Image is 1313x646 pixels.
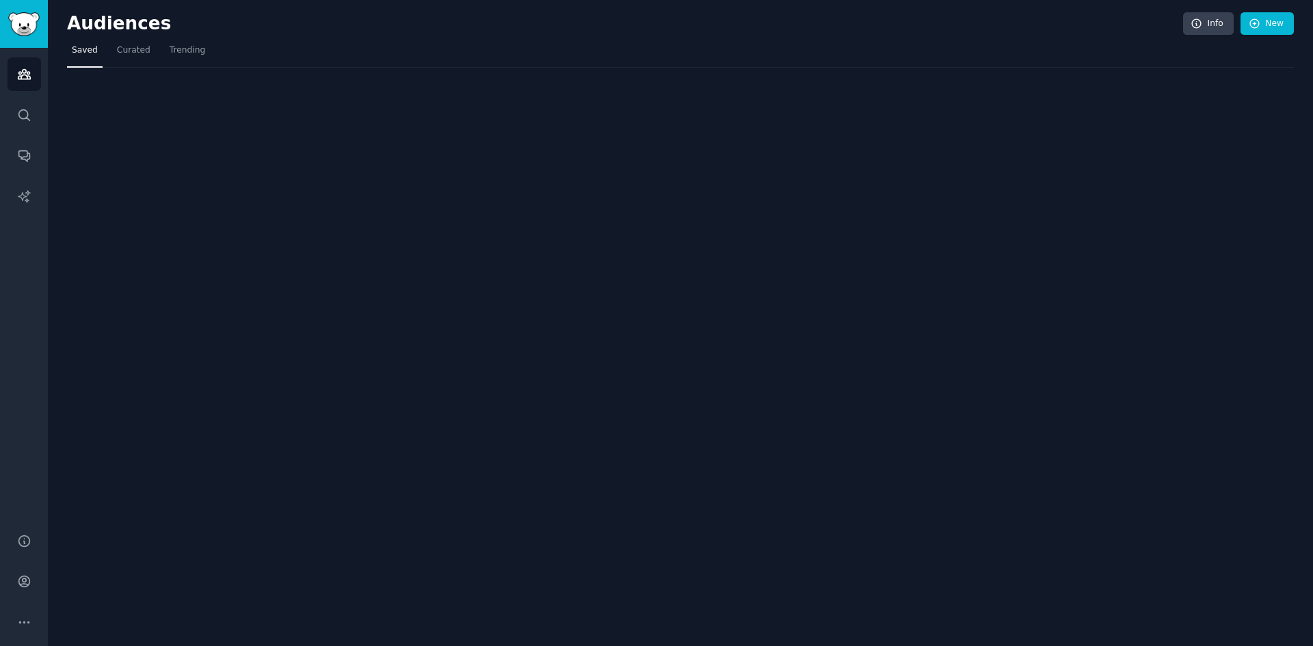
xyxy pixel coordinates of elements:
span: Curated [117,44,150,57]
h2: Audiences [67,13,1183,35]
a: New [1241,12,1294,36]
a: Info [1183,12,1234,36]
span: Trending [170,44,205,57]
span: Saved [72,44,98,57]
img: GummySearch logo [8,12,40,36]
a: Saved [67,40,103,68]
a: Curated [112,40,155,68]
a: Trending [165,40,210,68]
